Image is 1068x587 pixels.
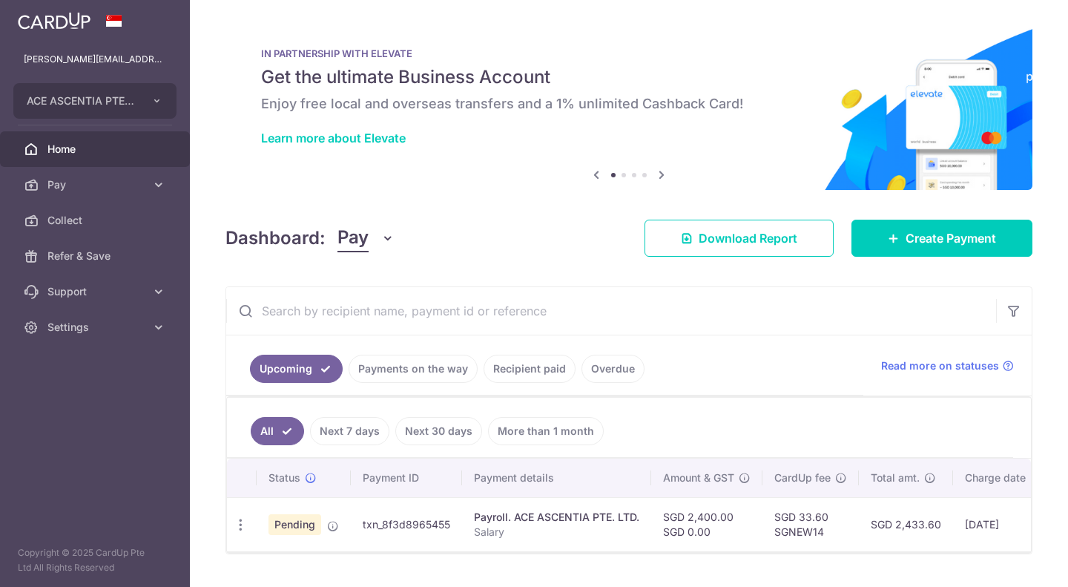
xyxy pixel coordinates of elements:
[18,12,90,30] img: CardUp
[13,83,177,119] button: ACE ASCENTIA PTE. LTD.
[47,320,145,335] span: Settings
[250,355,343,383] a: Upcoming
[953,497,1054,551] td: [DATE]
[47,284,145,299] span: Support
[965,470,1026,485] span: Charge date
[47,142,145,157] span: Home
[881,358,1014,373] a: Read more on statuses
[225,24,1032,190] img: Renovation banner
[774,470,831,485] span: CardUp fee
[851,220,1032,257] a: Create Payment
[261,95,997,113] h6: Enjoy free local and overseas transfers and a 1% unlimited Cashback Card!
[699,229,797,247] span: Download Report
[351,497,462,551] td: txn_8f3d8965455
[395,417,482,445] a: Next 30 days
[47,249,145,263] span: Refer & Save
[251,417,304,445] a: All
[906,229,996,247] span: Create Payment
[310,417,389,445] a: Next 7 days
[47,177,145,192] span: Pay
[337,224,369,252] span: Pay
[871,470,920,485] span: Total amt.
[225,225,326,252] h4: Dashboard:
[268,470,300,485] span: Status
[226,287,996,335] input: Search by recipient name, payment id or reference
[645,220,834,257] a: Download Report
[488,417,604,445] a: More than 1 month
[474,525,639,540] p: Salary
[24,52,166,67] p: [PERSON_NAME][EMAIL_ADDRESS][DOMAIN_NAME]
[261,47,997,59] p: IN PARTNERSHIP WITH ELEVATE
[261,65,997,89] h5: Get the ultimate Business Account
[484,355,576,383] a: Recipient paid
[47,213,145,228] span: Collect
[27,94,136,108] span: ACE ASCENTIA PTE. LTD.
[261,131,406,145] a: Learn more about Elevate
[474,510,639,525] div: Payroll. ACE ASCENTIA PTE. LTD.
[349,355,478,383] a: Payments on the way
[663,470,734,485] span: Amount & GST
[268,514,321,535] span: Pending
[762,497,859,551] td: SGD 33.60 SGNEW14
[651,497,762,551] td: SGD 2,400.00 SGD 0.00
[462,459,651,497] th: Payment details
[881,358,999,373] span: Read more on statuses
[581,355,645,383] a: Overdue
[351,459,462,497] th: Payment ID
[337,224,395,252] button: Pay
[859,497,953,551] td: SGD 2,433.60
